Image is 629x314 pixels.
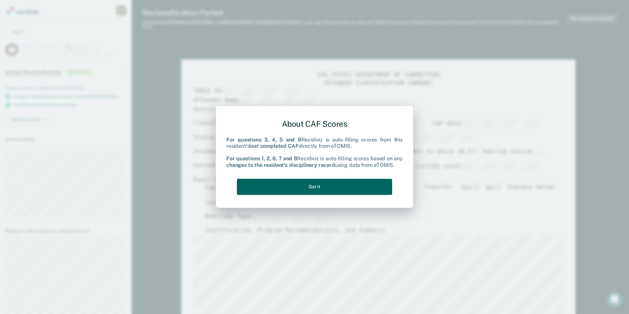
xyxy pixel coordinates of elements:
[226,156,297,162] b: For questions 1, 2, 6, 7 and 8
[237,179,392,195] button: Got it
[226,137,301,143] b: For questions 3, 4, 5 and 9
[226,114,403,134] div: About CAF Scores
[226,137,403,168] div: Recidiviz is auto-filling scores from this resident's directly from eTOMIS. Recidiviz is auto-fil...
[249,143,298,149] b: last completed CAF
[226,162,335,168] b: changes to the resident's disciplinary record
